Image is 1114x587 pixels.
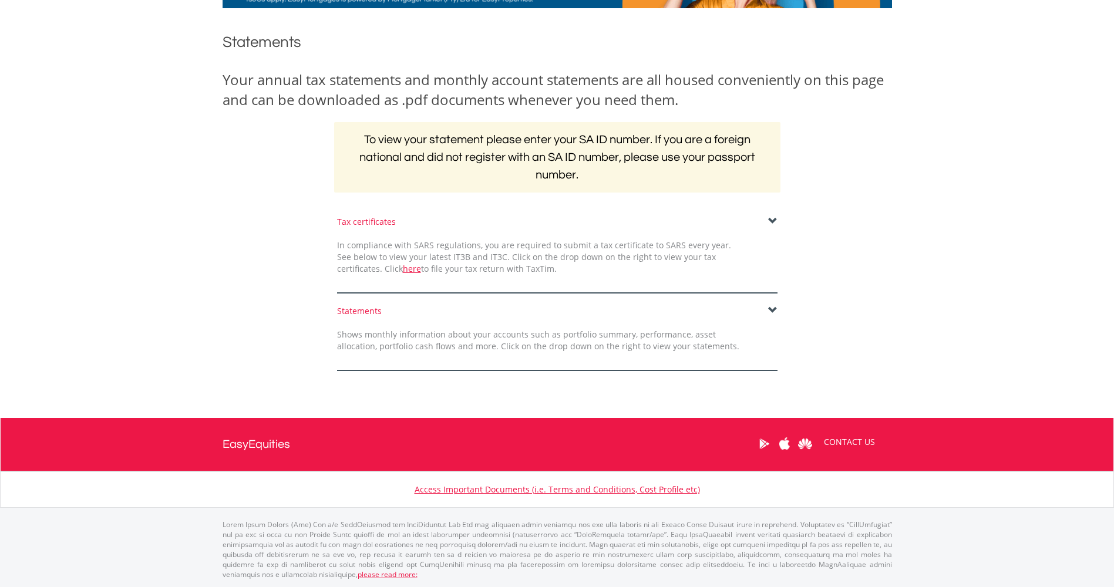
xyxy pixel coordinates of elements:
[385,263,557,274] span: Click to file your tax return with TaxTim.
[816,426,883,458] a: CONTACT US
[334,122,780,193] h2: To view your statement please enter your SA ID number. If you are a foreign national and did not ...
[775,426,795,462] a: Apple
[415,484,700,495] a: Access Important Documents (i.e. Terms and Conditions, Cost Profile etc)
[223,70,892,110] div: Your annual tax statements and monthly account statements are all housed conveniently on this pag...
[223,35,301,50] span: Statements
[337,216,778,228] div: Tax certificates
[328,329,748,352] div: Shows monthly information about your accounts such as portfolio summary, performance, asset alloc...
[403,263,421,274] a: here
[754,426,775,462] a: Google Play
[358,569,418,579] a: please read more:
[795,426,816,462] a: Huawei
[337,239,731,274] span: In compliance with SARS regulations, you are required to submit a tax certificate to SARS every y...
[337,305,778,317] div: Statements
[223,519,892,580] p: Lorem Ipsum Dolors (Ame) Con a/e SeddOeiusmod tem InciDiduntut Lab Etd mag aliquaen admin veniamq...
[223,418,290,471] a: EasyEquities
